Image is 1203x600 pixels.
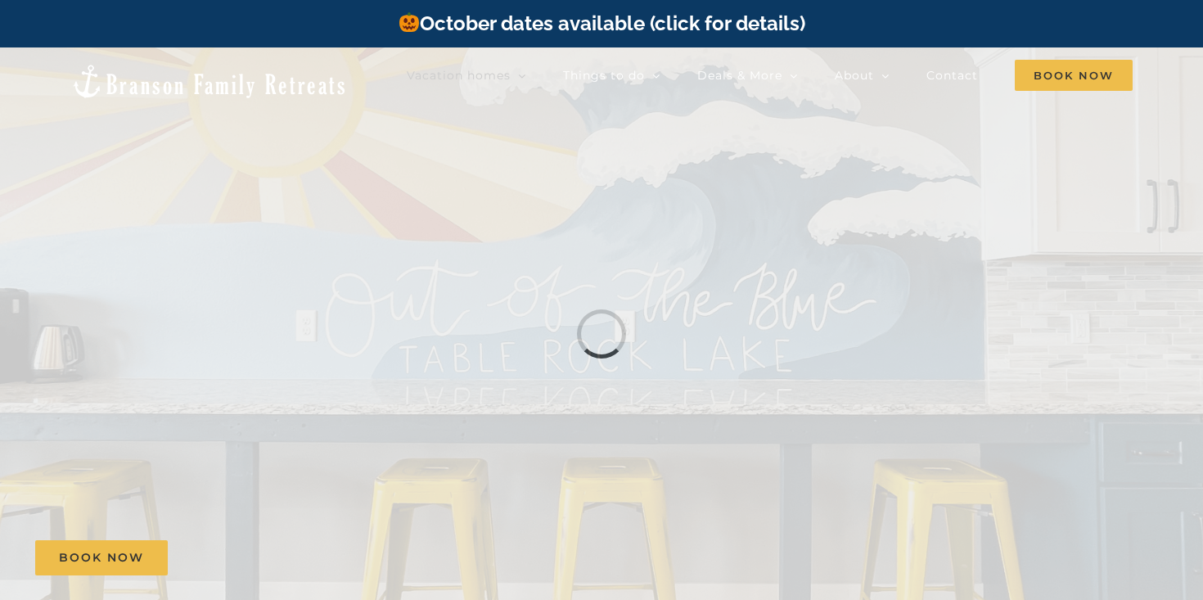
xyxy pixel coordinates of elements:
[835,59,890,92] a: About
[563,59,660,92] a: Things to do
[697,59,798,92] a: Deals & More
[926,59,978,92] a: Contact
[59,551,144,565] span: Book Now
[70,63,348,100] img: Branson Family Retreats Logo
[697,70,782,81] span: Deals & More
[407,59,1133,92] nav: Main Menu
[399,12,419,32] img: 🎃
[1015,60,1133,91] span: Book Now
[407,59,526,92] a: Vacation homes
[407,70,511,81] span: Vacation homes
[835,70,874,81] span: About
[926,70,978,81] span: Contact
[563,70,645,81] span: Things to do
[35,540,168,575] a: Book Now
[398,11,805,35] a: October dates available (click for details)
